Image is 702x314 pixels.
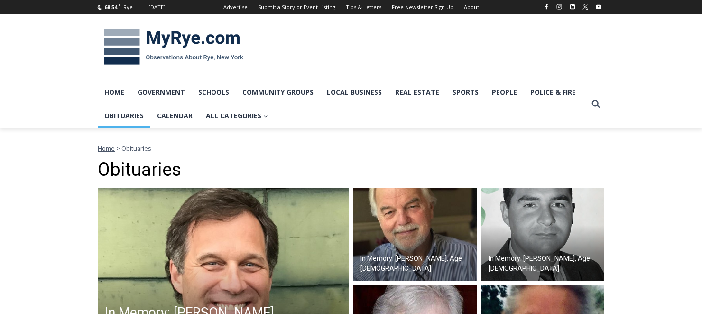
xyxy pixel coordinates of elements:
[567,1,578,12] a: Linkedin
[206,111,268,121] span: All Categories
[320,80,388,104] a: Local Business
[150,104,199,128] a: Calendar
[485,80,524,104] a: People
[98,159,604,181] h1: Obituaries
[148,3,166,11] div: [DATE]
[236,80,320,104] a: Community Groups
[541,1,552,12] a: Facebook
[192,80,236,104] a: Schools
[104,3,117,10] span: 68.54
[98,80,131,104] a: Home
[388,80,446,104] a: Real Estate
[587,95,604,113] button: View Search Form
[554,1,565,12] a: Instagram
[123,3,133,11] div: Rye
[360,254,474,274] h2: In Memory: [PERSON_NAME], Age [DEMOGRAPHIC_DATA]
[481,188,605,281] img: Obituary - Eugene Mulhern
[199,104,275,128] a: All Categories
[98,104,150,128] a: Obituaries
[131,80,192,104] a: Government
[481,188,605,281] a: In Memory: [PERSON_NAME], Age [DEMOGRAPHIC_DATA]
[121,144,151,152] span: Obituaries
[353,188,477,281] img: Obituary - John Gleason
[353,188,477,281] a: In Memory: [PERSON_NAME], Age [DEMOGRAPHIC_DATA]
[489,254,602,274] h2: In Memory: [PERSON_NAME], Age [DEMOGRAPHIC_DATA]
[580,1,591,12] a: X
[98,144,115,152] a: Home
[524,80,582,104] a: Police & Fire
[98,80,587,128] nav: Primary Navigation
[98,143,604,153] nav: Breadcrumbs
[116,144,120,152] span: >
[593,1,604,12] a: YouTube
[446,80,485,104] a: Sports
[98,22,249,72] img: MyRye.com
[119,2,121,7] span: F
